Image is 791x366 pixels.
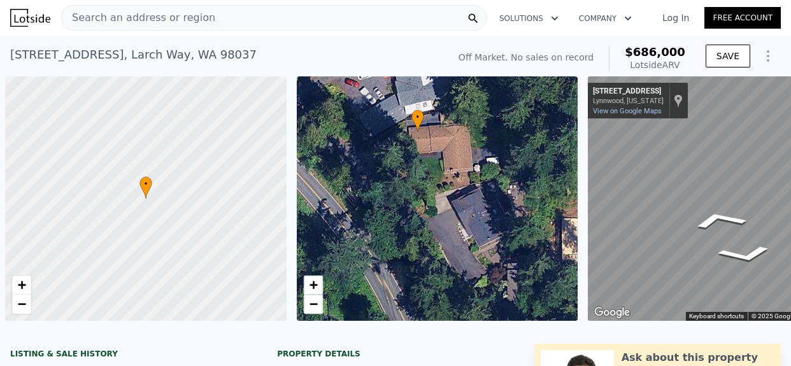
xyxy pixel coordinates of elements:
a: Show location on map [674,94,683,108]
span: Search an address or region [62,10,215,25]
a: Zoom out [12,295,31,314]
button: Solutions [489,7,569,30]
path: Go Northwest, Butternut Rd [674,205,764,234]
span: $686,000 [625,45,685,59]
div: Lynnwood, [US_STATE] [593,97,664,105]
span: + [18,277,26,293]
div: Ask about this property [622,350,758,365]
a: Free Account [704,7,781,29]
span: • [411,111,424,122]
span: • [139,178,152,190]
path: Go Southeast, Butternut Rd [701,241,789,269]
span: − [309,296,317,312]
div: [STREET_ADDRESS] [593,87,664,97]
span: − [18,296,26,312]
div: LISTING & SALE HISTORY [10,349,246,362]
div: Off Market. No sales on record [459,51,594,64]
a: Log In [647,11,704,24]
a: Zoom out [304,295,323,314]
a: View on Google Maps [593,107,662,115]
img: Lotside [10,9,50,27]
button: SAVE [706,45,750,67]
div: • [139,176,152,199]
div: Lotside ARV [625,59,685,71]
div: Property details [277,349,513,359]
div: • [411,109,424,132]
button: Keyboard shortcuts [689,312,744,321]
img: Google [591,304,633,321]
a: Zoom in [12,276,31,295]
a: Zoom in [304,276,323,295]
div: [STREET_ADDRESS] , Larch Way , WA 98037 [10,46,257,64]
span: + [309,277,317,293]
button: Company [569,7,642,30]
button: Show Options [755,43,781,69]
a: Open this area in Google Maps (opens a new window) [591,304,633,321]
